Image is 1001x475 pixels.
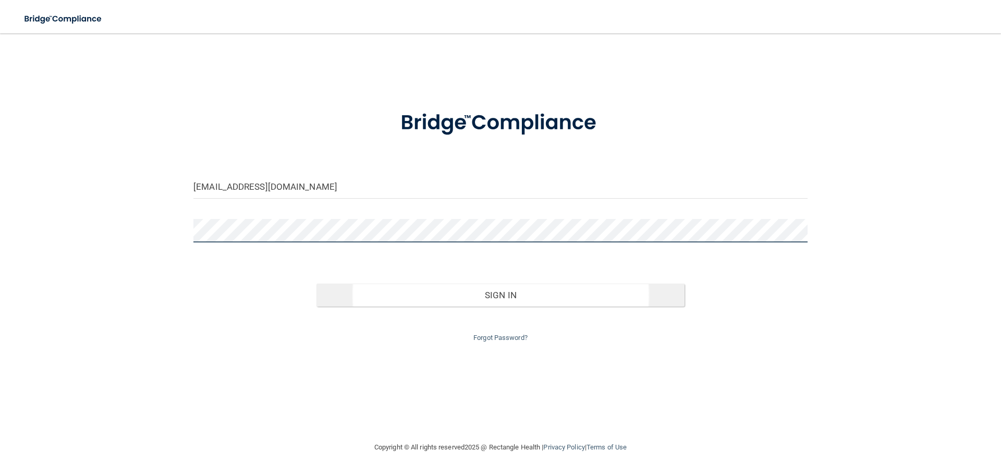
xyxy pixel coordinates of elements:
[473,334,528,342] a: Forgot Password?
[379,96,622,150] img: bridge_compliance_login_screen.278c3ca4.svg
[16,8,112,30] img: bridge_compliance_login_screen.278c3ca4.svg
[543,443,584,451] a: Privacy Policy
[587,443,627,451] a: Terms of Use
[310,431,691,464] div: Copyright © All rights reserved 2025 @ Rectangle Health | |
[316,284,685,307] button: Sign In
[193,175,808,199] input: Email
